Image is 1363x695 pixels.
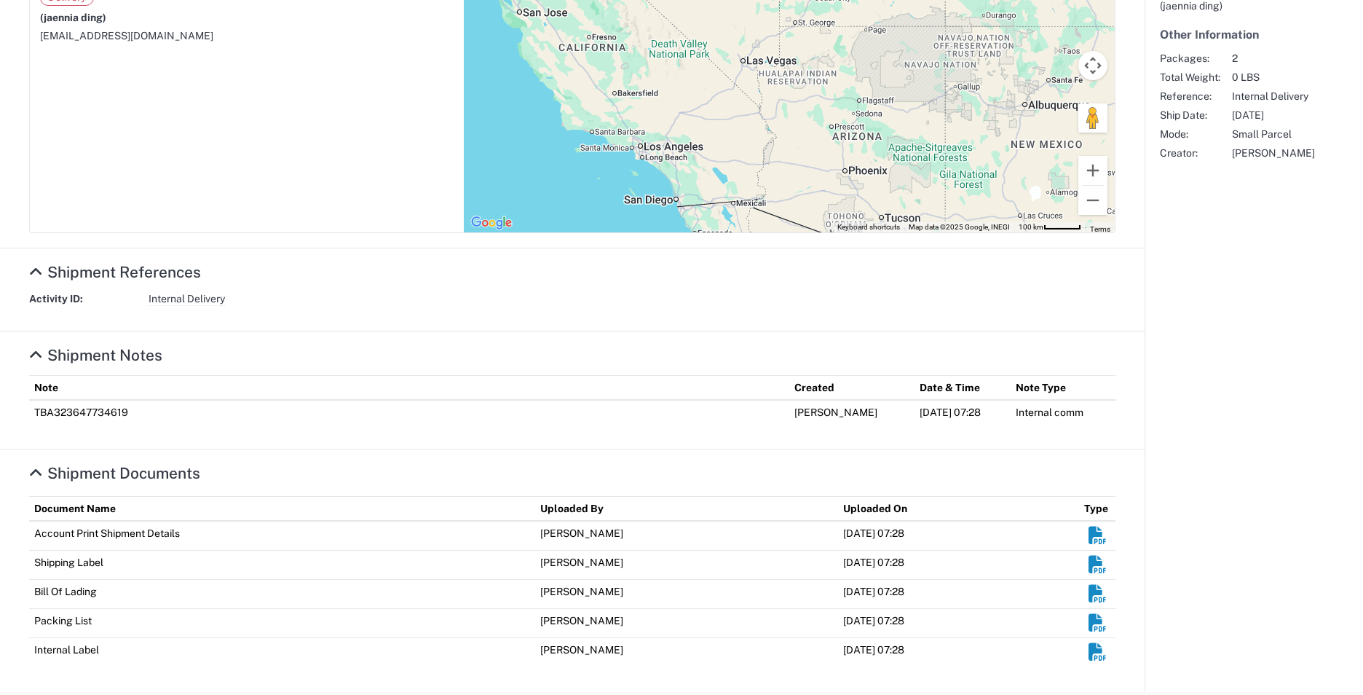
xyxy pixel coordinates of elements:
[29,292,138,306] strong: Activity ID:
[1089,614,1107,632] em: Download
[1160,52,1220,65] span: Packages:
[1160,127,1220,141] span: Mode:
[1089,556,1107,574] em: Download
[838,497,1079,522] th: Uploaded On
[1232,71,1315,84] span: 0 LBS
[467,213,515,232] a: Open this area in Google Maps (opens a new window)
[29,551,535,580] td: Shipping Label
[1014,222,1086,232] button: Map Scale: 100 km per 48 pixels
[914,400,1011,424] td: [DATE] 07:28
[535,638,838,667] td: [PERSON_NAME]
[535,521,838,551] td: [PERSON_NAME]
[1011,376,1115,401] th: Note Type
[1232,52,1315,65] span: 2
[909,223,1010,231] span: Map data ©2025 Google, INEGI
[1078,103,1107,133] button: Drag Pegman onto the map to open Street View
[535,551,838,580] td: [PERSON_NAME]
[1090,225,1110,233] a: Terms
[29,496,1115,667] table: Shipment Documents
[29,580,535,609] td: Bill Of Lading
[535,609,838,638] td: [PERSON_NAME]
[1078,51,1107,80] button: Map camera controls
[1160,90,1220,103] span: Reference:
[1089,585,1107,603] em: Download
[1079,497,1115,522] th: Type
[837,222,900,232] button: Keyboard shortcuts
[1019,223,1043,231] span: 100 km
[467,213,515,232] img: Google
[1232,90,1315,103] span: Internal Delivery
[838,580,1079,609] td: [DATE] 07:28
[1160,109,1220,122] span: Ship Date:
[1160,146,1220,160] span: Creator:
[1232,109,1315,122] span: [DATE]
[1078,186,1107,215] button: Zoom out
[535,497,838,522] th: Uploaded By
[1160,71,1220,84] span: Total Weight:
[29,638,535,667] td: Internal Label
[1078,156,1107,185] button: Zoom in
[1089,527,1107,545] em: Download
[29,609,535,638] td: Packing List
[1232,127,1315,141] span: Small Parcel
[29,375,1115,424] table: Shipment Notes
[535,580,838,609] td: [PERSON_NAME]
[29,346,162,364] a: Hide Details
[1160,28,1348,42] h5: Other Information
[40,29,454,42] div: [EMAIL_ADDRESS][DOMAIN_NAME]
[29,376,789,401] th: Note
[40,12,106,23] span: (jaennia ding)
[838,609,1079,638] td: [DATE] 07:28
[914,376,1011,401] th: Date & Time
[789,400,914,424] td: [PERSON_NAME]
[29,497,535,522] th: Document Name
[29,263,201,281] a: Hide Details
[1089,643,1107,661] em: Download
[29,400,789,424] td: TBA323647734619
[838,521,1079,551] td: [DATE] 07:28
[29,521,535,551] td: Account Print Shipment Details
[838,638,1079,667] td: [DATE] 07:28
[29,464,200,482] a: Hide Details
[1011,400,1115,424] td: Internal comm
[789,376,914,401] th: Created
[1232,146,1315,160] span: [PERSON_NAME]
[838,551,1079,580] td: [DATE] 07:28
[149,292,225,306] span: Internal Delivery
